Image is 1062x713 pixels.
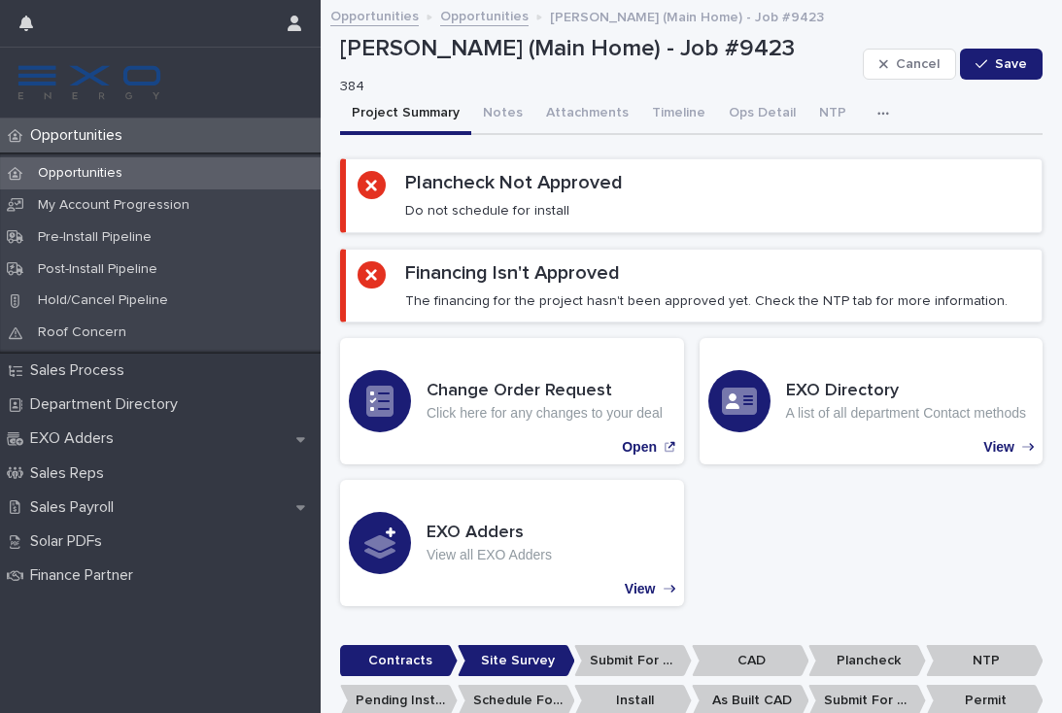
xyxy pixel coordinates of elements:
[534,94,640,135] button: Attachments
[700,338,1044,464] a: View
[22,165,138,182] p: Opportunities
[786,405,1026,422] p: A list of all department Contact methods
[786,381,1026,402] h3: EXO Directory
[405,292,1008,310] p: The financing for the project hasn't been approved yet. Check the NTP tab for more information.
[625,581,656,597] p: View
[22,126,138,145] p: Opportunities
[863,49,956,80] button: Cancel
[22,532,118,551] p: Solar PDFs
[340,35,855,63] p: [PERSON_NAME] (Main Home) - Job #9423
[22,566,149,585] p: Finance Partner
[427,405,663,422] p: Click here for any changes to your deal
[340,338,684,464] a: Open
[22,429,129,448] p: EXO Adders
[574,645,692,677] p: Submit For CAD
[22,229,167,246] p: Pre-Install Pipeline
[405,202,569,220] p: Do not schedule for install
[405,261,620,285] h2: Financing Isn't Approved
[427,547,552,563] p: View all EXO Adders
[22,197,205,214] p: My Account Progression
[983,439,1014,456] p: View
[22,498,129,517] p: Sales Payroll
[808,645,926,677] p: Plancheck
[340,480,684,606] a: View
[692,645,809,677] p: CAD
[896,57,940,71] span: Cancel
[440,4,529,26] a: Opportunities
[960,49,1043,80] button: Save
[458,645,575,677] p: Site Survey
[471,94,534,135] button: Notes
[22,395,193,414] p: Department Directory
[22,361,140,380] p: Sales Process
[622,439,657,456] p: Open
[995,57,1027,71] span: Save
[22,292,184,309] p: Hold/Cancel Pipeline
[340,94,471,135] button: Project Summary
[427,381,663,402] h3: Change Order Request
[550,5,824,26] p: [PERSON_NAME] (Main Home) - Job #9423
[807,94,858,135] button: NTP
[22,324,142,341] p: Roof Concern
[22,464,120,483] p: Sales Reps
[717,94,807,135] button: Ops Detail
[340,645,458,677] p: Contracts
[427,523,552,544] h3: EXO Adders
[340,79,847,95] p: 384
[22,261,173,278] p: Post-Install Pipeline
[926,645,1044,677] p: NTP
[330,4,419,26] a: Opportunities
[16,63,163,102] img: FKS5r6ZBThi8E5hshIGi
[405,171,623,194] h2: Plancheck Not Approved
[640,94,717,135] button: Timeline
